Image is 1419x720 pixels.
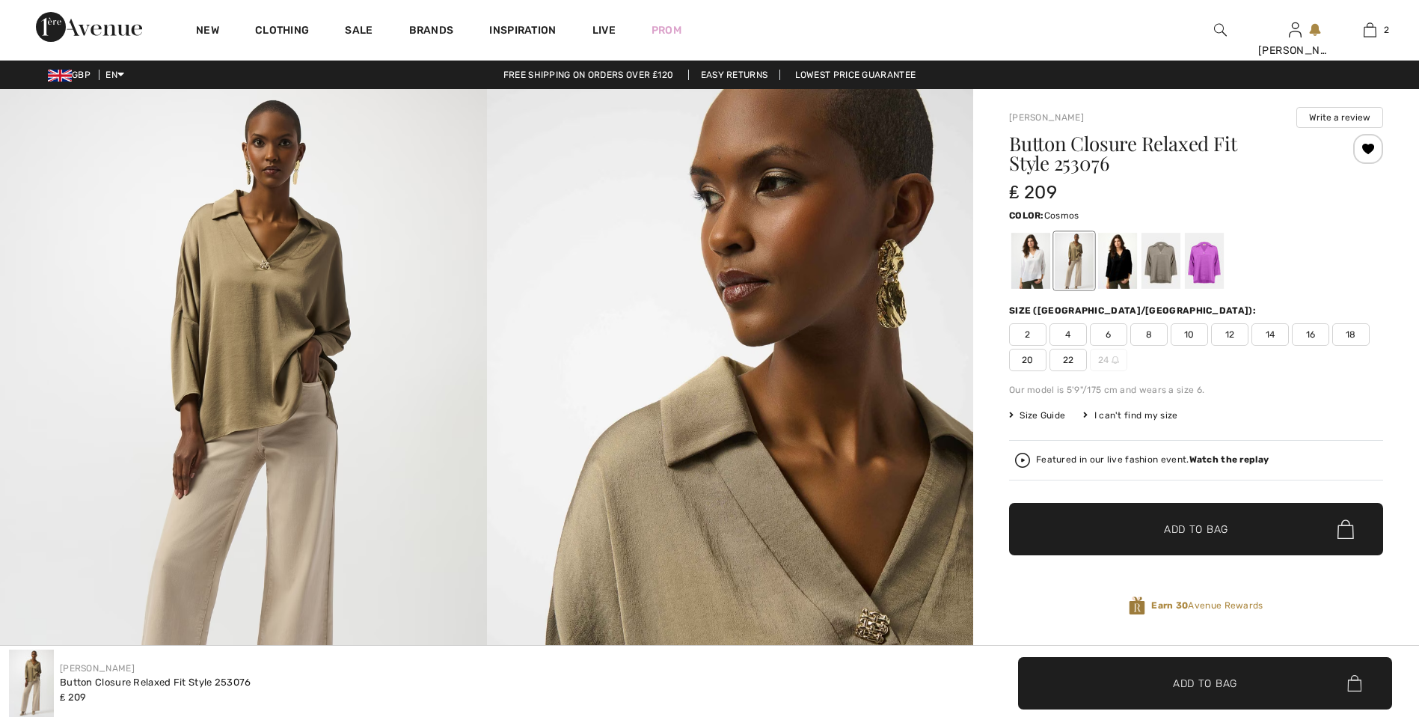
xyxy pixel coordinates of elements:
img: ring-m.svg [1112,356,1119,364]
a: Sale [345,24,373,40]
div: [PERSON_NAME] [1258,43,1331,58]
a: Easy Returns [688,70,781,80]
div: Cosmos [1185,233,1224,289]
span: 10 [1171,323,1208,346]
span: Color: [1009,210,1044,221]
div: Size ([GEOGRAPHIC_DATA]/[GEOGRAPHIC_DATA]): [1009,304,1259,317]
div: Vanilla 30 [1011,233,1050,289]
span: 2 [1384,23,1389,37]
span: 8 [1130,323,1168,346]
span: 22 [1049,349,1087,371]
a: Lowest Price Guarantee [783,70,928,80]
strong: Watch the replay [1189,454,1269,465]
div: Java [1055,233,1094,289]
img: UK Pound [48,70,72,82]
img: Watch the replay [1015,453,1030,468]
span: 24 [1090,349,1127,371]
img: 1ère Avenue [36,12,142,42]
div: Button Closure Relaxed Fit Style 253076 [60,675,251,690]
a: Prom [652,22,681,38]
h1: Button Closure Relaxed Fit Style 253076 [1009,134,1321,173]
span: 20 [1009,349,1046,371]
a: Brands [409,24,454,40]
span: Inspiration [489,24,556,40]
img: My Bag [1364,21,1376,39]
span: 12 [1211,323,1248,346]
a: New [196,24,219,40]
a: [PERSON_NAME] [1009,112,1084,123]
span: EN [105,70,124,80]
a: 2 [1333,21,1406,39]
button: Add to Bag [1009,503,1383,555]
strong: Earn 30 [1151,600,1188,611]
span: Size Guide [1009,409,1065,422]
a: Sign In [1289,22,1302,37]
span: Avenue Rewards [1151,599,1263,612]
span: 6 [1090,323,1127,346]
img: Bag.svg [1347,675,1361,692]
button: Add to Bag [1018,657,1392,710]
a: Free shipping on orders over ₤120 [491,70,686,80]
span: 2 [1009,323,1046,346]
img: search the website [1214,21,1227,39]
span: ₤ 209 [60,692,87,703]
span: GBP [48,70,96,80]
span: ₤ 209 [1009,182,1057,203]
span: 4 [1049,323,1087,346]
img: My Info [1289,21,1302,39]
a: Clothing [255,24,309,40]
img: Button Closure Relaxed Fit Style 253076 [9,650,54,717]
div: Moonstone [1141,233,1180,289]
div: I can't find my size [1083,409,1177,422]
div: Featured in our live fashion event. [1036,455,1269,465]
img: Avenue Rewards [1129,596,1145,616]
a: Live [592,22,616,38]
button: Write a review [1296,107,1383,128]
span: 16 [1292,323,1329,346]
span: Add to Bag [1173,675,1237,691]
span: 14 [1251,323,1289,346]
span: Add to Bag [1164,522,1228,537]
span: Cosmos [1044,210,1079,221]
img: Bag.svg [1337,519,1354,539]
div: Our model is 5'9"/175 cm and wears a size 6. [1009,383,1383,397]
a: [PERSON_NAME] [60,663,135,674]
span: 18 [1332,323,1370,346]
div: Black [1098,233,1137,289]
